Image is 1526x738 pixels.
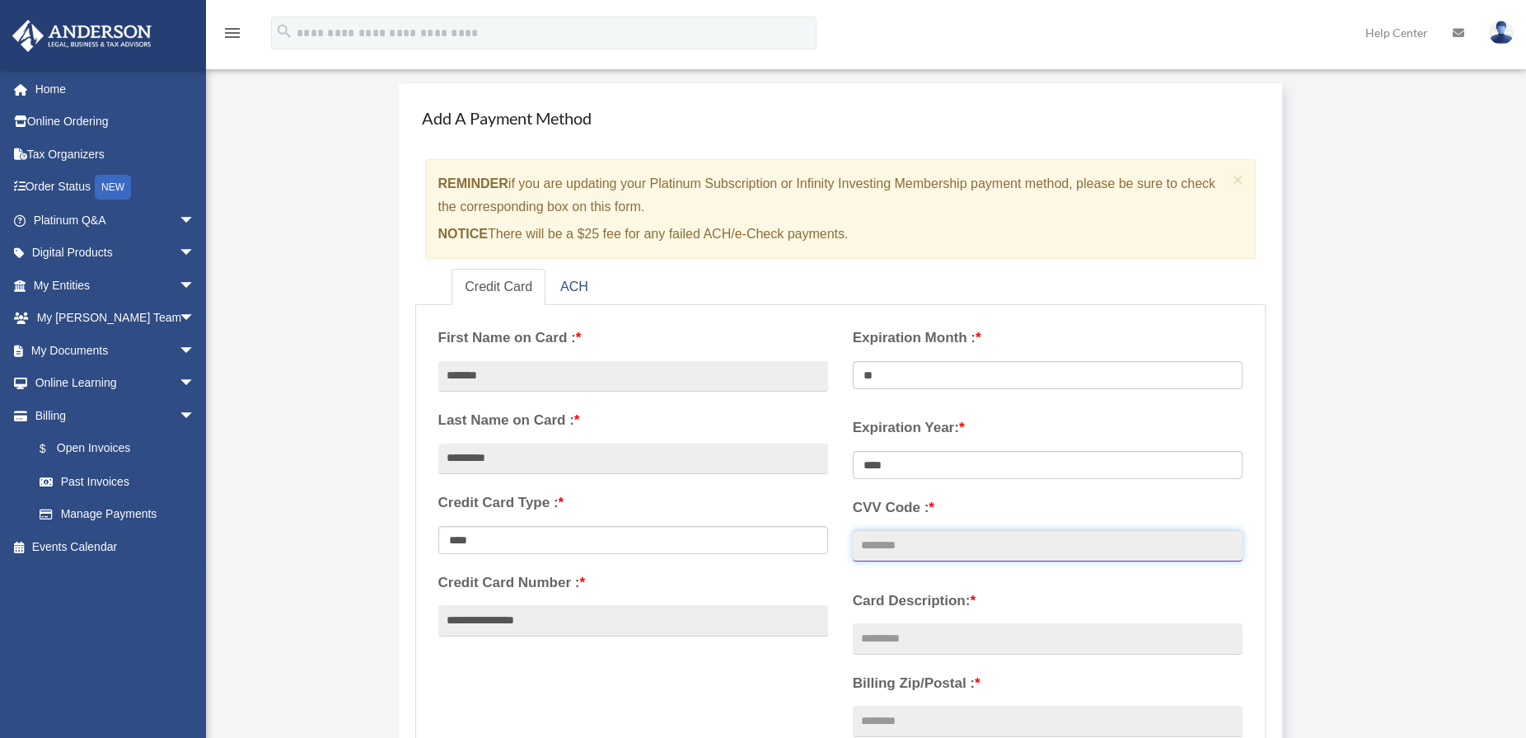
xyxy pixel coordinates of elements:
[222,23,242,43] i: menu
[12,171,220,204] a: Order StatusNEW
[179,204,212,237] span: arrow_drop_down
[23,465,220,498] a: Past Invoices
[179,399,212,433] span: arrow_drop_down
[12,399,220,432] a: Billingarrow_drop_down
[853,416,1243,440] label: Expiration Year:
[12,73,220,106] a: Home
[438,176,508,190] strong: REMINDER
[425,159,1257,259] div: if you are updating your Platinum Subscription or Infinity Investing Membership payment method, p...
[12,302,220,335] a: My [PERSON_NAME] Teamarrow_drop_down
[452,269,545,306] a: Credit Card
[7,20,157,52] img: Anderson Advisors Platinum Portal
[12,237,220,270] a: Digital Productsarrow_drop_down
[438,326,828,350] label: First Name on Card :
[12,106,220,139] a: Online Ordering
[415,100,1266,136] h4: Add A Payment Method
[547,269,602,306] a: ACH
[179,302,212,336] span: arrow_drop_down
[438,223,1227,246] p: There will be a $25 fee for any failed ACH/e-Check payments.
[12,138,220,171] a: Tax Organizers
[438,408,828,433] label: Last Name on Card :
[853,326,1243,350] label: Expiration Month :
[179,334,212,368] span: arrow_drop_down
[12,367,220,400] a: Online Learningarrow_drop_down
[23,498,212,531] a: Manage Payments
[438,227,488,241] strong: NOTICE
[853,671,1243,696] label: Billing Zip/Postal :
[179,237,212,270] span: arrow_drop_down
[275,22,293,40] i: search
[1233,170,1243,189] span: ×
[438,491,828,515] label: Credit Card Type :
[95,175,131,200] div: NEW
[853,496,1243,520] label: CVV Code :
[1233,171,1243,188] button: Close
[222,29,242,43] a: menu
[12,269,220,302] a: My Entitiesarrow_drop_down
[853,589,1243,613] label: Card Description:
[12,334,220,367] a: My Documentsarrow_drop_down
[49,439,57,459] span: $
[12,530,220,563] a: Events Calendar
[179,367,212,401] span: arrow_drop_down
[1489,21,1514,45] img: User Pic
[179,269,212,303] span: arrow_drop_down
[23,432,220,466] a: $Open Invoices
[438,571,828,595] label: Credit Card Number :
[12,204,220,237] a: Platinum Q&Aarrow_drop_down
